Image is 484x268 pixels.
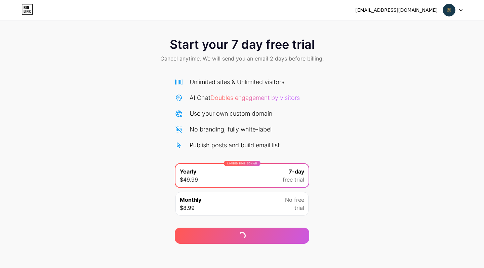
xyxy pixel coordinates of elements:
span: $49.99 [180,176,198,184]
span: Yearly [180,167,196,176]
span: Cancel anytime. We will send you an email 2 days before billing. [160,54,324,63]
span: $8.99 [180,204,195,212]
div: No branding, fully white-label [190,125,272,134]
div: AI Chat [190,93,300,102]
div: Unlimited sites & Unlimited visitors [190,77,284,86]
div: Publish posts and build email list [190,141,280,150]
img: Академія Сенсів [443,4,455,16]
span: No free [285,196,304,204]
span: Doubles engagement by visitors [210,94,300,101]
span: free trial [283,176,304,184]
span: Monthly [180,196,201,204]
div: [EMAIL_ADDRESS][DOMAIN_NAME] [355,7,438,14]
span: trial [294,204,304,212]
div: LIMITED TIME : 50% off [224,161,260,166]
span: Start your 7 day free trial [170,38,315,51]
div: Use your own custom domain [190,109,272,118]
span: 7-day [289,167,304,176]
